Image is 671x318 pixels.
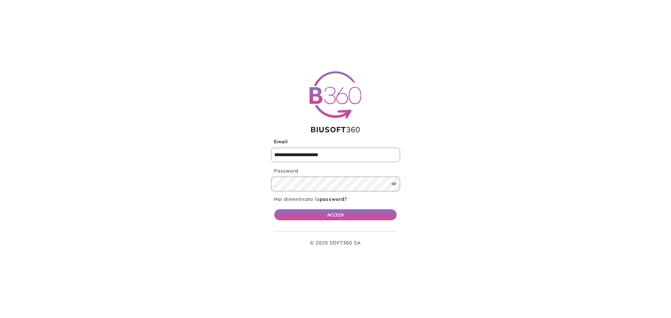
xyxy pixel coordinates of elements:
[274,196,347,202] a: Hai dimenticato lapassword?
[274,239,397,247] p: © 2025 SOFT360 SA
[271,167,400,175] label: Password
[320,196,347,202] b: password?
[271,125,400,134] h1: 360
[274,139,288,145] b: Email
[311,125,346,134] span: BIUSOFT
[274,209,397,220] button: ACCEDI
